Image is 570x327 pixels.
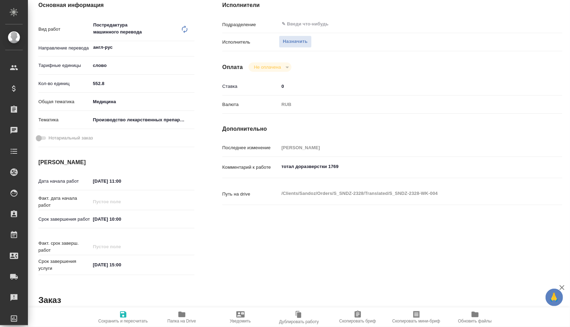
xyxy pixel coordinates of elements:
button: Обновить файлы [446,307,504,327]
h4: Основная информация [38,1,194,9]
input: ✎ Введи что-нибудь [90,78,194,89]
p: Общая тематика [38,98,90,105]
p: Тематика [38,116,90,123]
span: Назначить [283,38,308,46]
p: Вид работ [38,26,90,33]
p: Факт. срок заверш. работ [38,240,90,254]
p: Дата начала работ [38,178,90,185]
button: Дублировать работу [270,307,328,327]
span: Уведомить [230,319,251,324]
button: Сохранить и пересчитать [94,307,153,327]
button: Скопировать мини-бриф [387,307,446,327]
button: Open [530,23,532,25]
p: Кол-во единиц [38,80,90,87]
span: Нотариальный заказ [49,135,93,142]
p: Направление перевода [38,45,90,52]
p: Факт. дата начала работ [38,195,90,209]
input: ✎ Введи что-нибудь [90,214,151,224]
button: Скопировать бриф [328,307,387,327]
input: ✎ Введи что-нибудь [281,20,509,28]
h2: Заказ [38,295,61,306]
h4: [PERSON_NAME] [38,158,194,167]
input: Пустое поле [279,143,534,153]
div: Производство лекарственных препаратов [90,114,194,126]
input: ✎ Введи что-нибудь [90,260,151,270]
span: Обновить файлы [458,319,492,324]
div: слово [90,60,194,71]
p: Срок завершения работ [38,216,90,223]
button: Open [191,47,192,48]
p: Комментарий к работе [222,164,279,171]
input: Пустое поле [90,197,151,207]
p: Ставка [222,83,279,90]
h4: Дополнительно [222,125,562,133]
button: Уведомить [211,307,270,327]
p: Срок завершения услуги [38,258,90,272]
span: Скопировать бриф [339,319,376,324]
p: Подразделение [222,21,279,28]
input: ✎ Введи что-нибудь [90,176,151,186]
p: Исполнитель [222,39,279,46]
button: Назначить [279,36,311,48]
button: 🙏 [546,289,563,306]
button: Не оплачена [252,64,283,70]
textarea: /Clients/Sandoz/Orders/S_SNDZ-2328/Translated/S_SNDZ-2328-WK-004 [279,188,534,199]
span: Дублировать работу [279,319,319,324]
div: Медицина [90,96,194,108]
span: Скопировать мини-бриф [392,319,440,324]
div: RUB [279,99,534,111]
input: ✎ Введи что-нибудь [279,81,534,91]
p: Путь на drive [222,191,279,198]
span: Сохранить и пересчитать [98,319,148,324]
span: 🙏 [548,290,560,305]
h4: Исполнители [222,1,562,9]
p: Валюта [222,101,279,108]
h4: Оплата [222,63,243,71]
p: Тарифные единицы [38,62,90,69]
button: Папка на Drive [153,307,211,327]
span: Папка на Drive [168,319,196,324]
textarea: тотал доразверстки 1769 [279,161,534,173]
div: Подбор [249,62,291,72]
input: Пустое поле [90,242,151,252]
p: Последнее изменение [222,144,279,151]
